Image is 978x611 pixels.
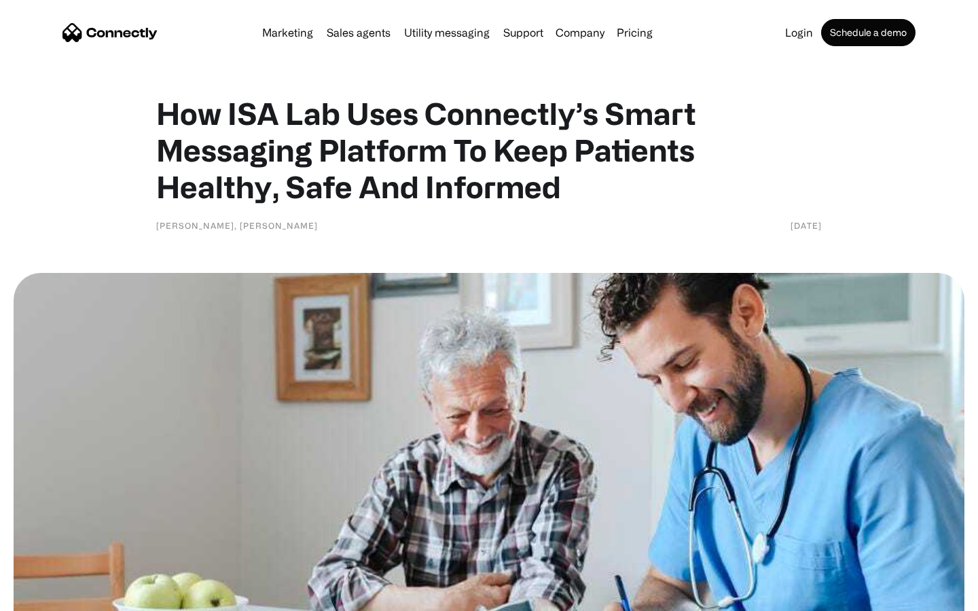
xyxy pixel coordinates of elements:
[321,27,396,38] a: Sales agents
[611,27,658,38] a: Pricing
[556,23,604,42] div: Company
[791,219,822,232] div: [DATE]
[257,27,319,38] a: Marketing
[156,95,822,205] h1: How ISA Lab Uses Connectly’s Smart Messaging Platform To Keep Patients Healthy, Safe And Informed
[551,23,609,42] div: Company
[62,22,158,43] a: home
[498,27,549,38] a: Support
[14,587,81,606] aside: Language selected: English
[821,19,916,46] a: Schedule a demo
[399,27,495,38] a: Utility messaging
[27,587,81,606] ul: Language list
[156,219,318,232] div: [PERSON_NAME], [PERSON_NAME]
[780,27,818,38] a: Login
